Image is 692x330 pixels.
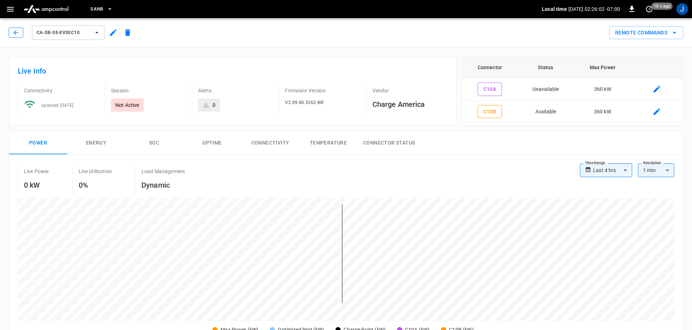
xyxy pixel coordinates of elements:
[574,78,631,101] td: 360 kW
[643,3,655,15] button: set refresh interval
[41,103,74,108] span: updated [DATE]
[24,87,99,94] p: Connectivity
[517,78,574,101] td: Unavailable
[141,179,185,191] h6: Dynamic
[21,2,71,16] img: ampcontrol.io logo
[609,26,683,39] button: Remote Commands
[638,163,674,177] div: 1 min
[87,2,116,16] button: SanB
[67,131,125,155] button: Energy
[676,3,688,15] div: profile-icon
[198,87,273,94] p: Alerts
[517,57,574,78] th: Status
[32,25,104,40] button: ca-sb-se-evseC10
[478,105,502,118] button: C10B
[141,168,185,175] p: Load Management
[90,5,103,13] span: SanB
[115,101,139,109] p: Not Active
[79,179,112,191] h6: 0%
[463,57,517,78] th: Connector
[285,87,360,94] p: Firmware Version
[609,26,683,39] div: remote commands options
[79,168,112,175] p: Live Utilization
[542,5,567,13] p: Local time
[111,87,186,94] p: Session
[643,160,661,166] label: Resolution
[24,179,49,191] h6: 0 kW
[463,57,683,123] table: connector table
[24,168,49,175] p: Live Power
[213,101,215,109] div: 0
[9,131,67,155] button: Power
[183,131,241,155] button: Uptime
[372,99,448,110] h6: Charge America
[574,57,631,78] th: Max Power
[568,5,620,13] p: [DATE] 02:26:02 -07:00
[285,100,324,105] span: V2.09.00.5362.WE
[299,131,357,155] button: Temperature
[241,131,299,155] button: Connectivity
[37,29,90,37] span: ca-sb-se-evseC10
[585,160,605,166] label: Time Range
[593,163,632,177] div: Last 4 hrs
[517,101,574,123] td: Available
[125,131,183,155] button: SOC
[18,65,448,77] h6: Live Info
[574,101,631,123] td: 360 kW
[478,83,502,96] button: C10A
[357,131,421,155] button: Connector Status
[651,3,673,10] span: 10 s ago
[372,87,448,94] p: Vendor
